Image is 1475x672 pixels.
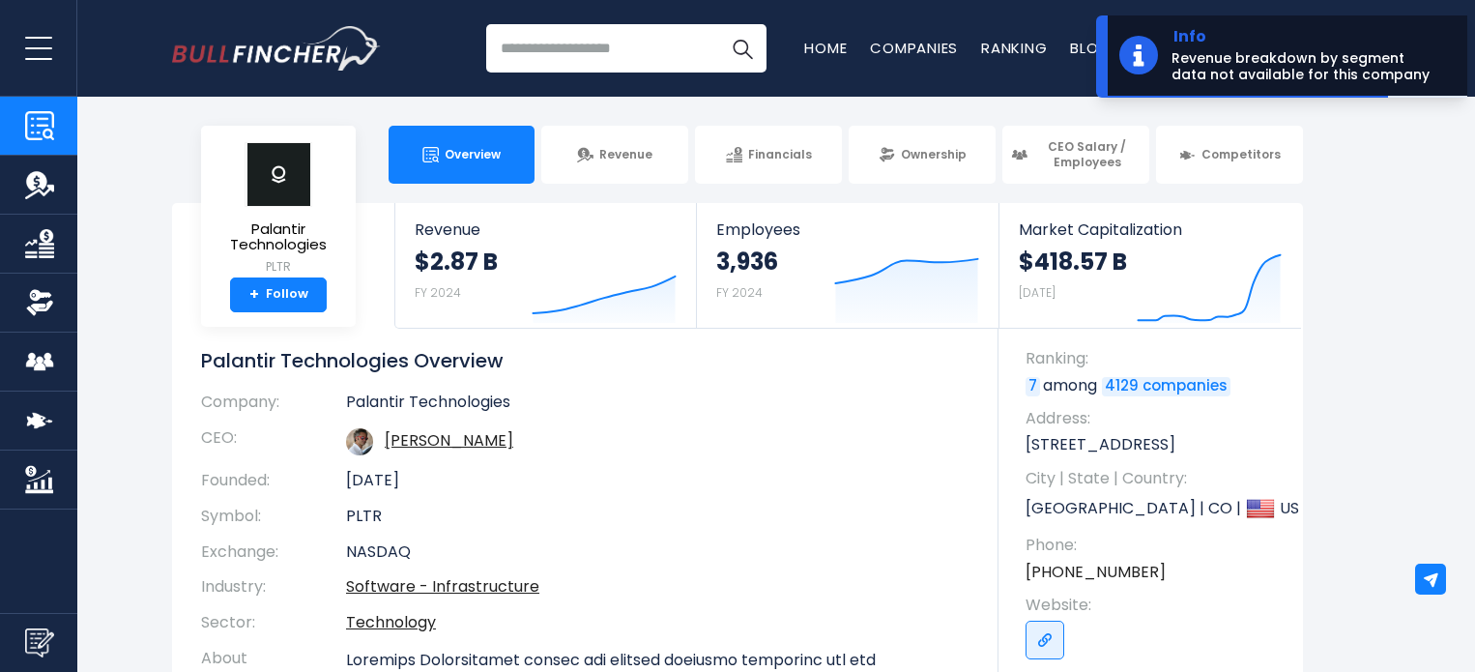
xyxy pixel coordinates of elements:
[445,147,501,162] span: Overview
[1070,38,1111,58] a: Blog
[804,38,847,58] a: Home
[230,278,327,312] a: +Follow
[172,26,380,71] a: Go to homepage
[1171,50,1442,84] span: Revenue breakdown by segment data not available for this company
[395,203,696,328] a: Revenue $2.87 B FY 2024
[1102,377,1230,396] a: 4129 companies
[346,393,969,421] td: Palantir Technologies
[541,126,688,184] a: Revenue
[1026,562,1166,583] a: [PHONE_NUMBER]
[748,147,812,162] span: Financials
[1019,284,1056,301] small: [DATE]
[201,421,346,463] th: CEO:
[1026,408,1284,429] span: Address:
[981,38,1047,58] a: Ranking
[385,429,513,452] a: ceo
[1019,247,1127,277] strong: $418.57 B
[346,428,373,455] img: alexander-karp.jpg
[1156,126,1303,184] a: Competitors
[201,499,346,535] th: Symbol:
[999,203,1301,328] a: Market Capitalization $418.57 B [DATE]
[695,126,842,184] a: Financials
[201,393,346,421] th: Company:
[201,463,346,499] th: Founded:
[415,284,461,301] small: FY 2024
[716,284,763,301] small: FY 2024
[1026,494,1284,523] p: [GEOGRAPHIC_DATA] | CO | US
[389,126,535,184] a: Overview
[346,463,969,499] td: [DATE]
[716,247,778,277] strong: 3,936
[697,203,998,328] a: Employees 3,936 FY 2024
[1026,434,1284,455] p: [STREET_ADDRESS]
[1026,621,1064,659] a: Go to link
[901,147,967,162] span: Ownership
[346,499,969,535] td: PLTR
[346,611,436,633] a: Technology
[1026,348,1284,369] span: Ranking:
[249,286,259,304] strong: +
[1026,595,1284,616] span: Website:
[1026,375,1284,396] p: among
[1173,27,1440,46] strong: Info
[346,535,969,570] td: NASDAQ
[201,535,346,570] th: Exchange:
[718,24,766,73] button: Search
[1201,147,1281,162] span: Competitors
[1019,220,1282,239] span: Market Capitalization
[599,147,652,162] span: Revenue
[201,570,346,605] th: Industry:
[1026,468,1284,489] span: City | State | Country:
[172,26,381,71] img: Bullfincher logo
[201,348,969,373] h1: Palantir Technologies Overview
[201,605,346,641] th: Sector:
[1033,139,1141,169] span: CEO Salary / Employees
[25,288,54,317] img: Ownership
[1026,377,1040,396] a: 7
[216,141,341,278] a: Palantir Technologies PLTR
[415,247,498,277] strong: $2.87 B
[217,258,340,276] small: PLTR
[1026,535,1284,556] span: Phone:
[217,221,340,253] span: Palantir Technologies
[716,220,978,239] span: Employees
[346,575,539,598] a: Software - Infrastructure
[1002,126,1149,184] a: CEO Salary / Employees
[849,126,996,184] a: Ownership
[870,38,958,58] a: Companies
[415,220,677,239] span: Revenue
